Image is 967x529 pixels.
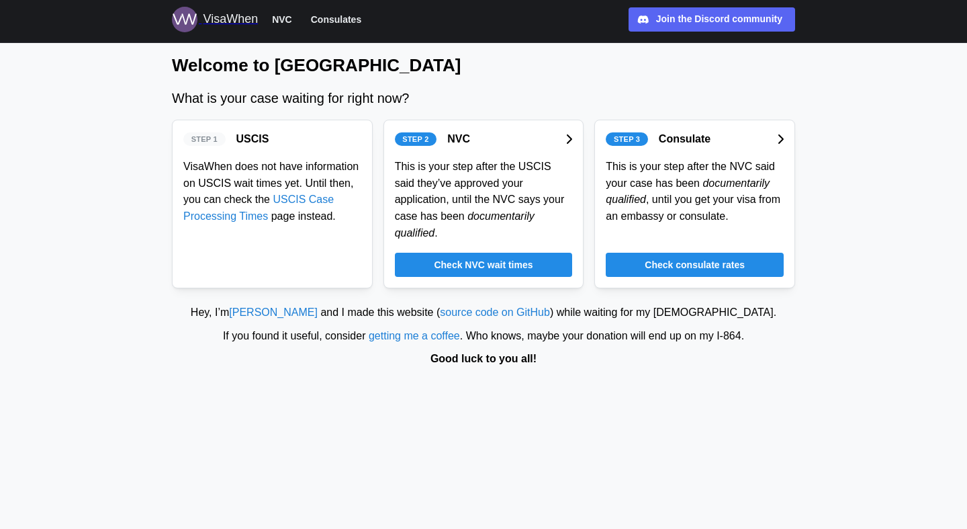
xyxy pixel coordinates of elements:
span: Consulates [311,11,361,28]
a: Check consulate rates [606,253,784,277]
span: Step 2 [402,133,428,145]
div: VisaWhen [203,10,258,29]
em: documentarily qualified [395,210,535,239]
span: Check NVC wait times [434,253,533,276]
a: getting me a coffee [369,330,460,341]
div: What is your case waiting for right now? [172,88,795,109]
div: Join the Discord community [656,12,782,27]
a: source code on GitHub [440,307,550,318]
div: Good luck to you all! [7,351,960,368]
div: USCIS [236,131,269,148]
a: Check NVC wait times [395,253,573,277]
div: Hey, I’m and I made this website ( ) while waiting for my [DEMOGRAPHIC_DATA]. [7,304,960,321]
h1: Welcome to [GEOGRAPHIC_DATA] [172,54,795,77]
button: NVC [266,11,298,28]
a: Step 3Consulate [606,131,784,148]
div: VisaWhen does not have information on USCIS wait times yet. Until then, you can check the page in... [183,159,361,225]
a: Join the Discord community [629,7,795,32]
img: Logo for VisaWhen [172,7,197,32]
span: Step 1 [191,133,218,145]
div: This is your step after the USCIS said they’ve approved your application, until the NVC says your... [395,159,573,242]
a: Step 2NVC [395,131,573,148]
div: This is your step after the NVC said your case has been , until you get your visa from an embassy... [606,159,784,225]
div: Consulate [659,131,710,148]
a: Logo for VisaWhen VisaWhen [172,7,258,32]
span: Check consulate rates [645,253,745,276]
span: Step 3 [614,133,640,145]
button: Consulates [305,11,367,28]
a: [PERSON_NAME] [229,307,318,318]
div: If you found it useful, consider . Who knows, maybe your donation will end up on my I‑864. [7,328,960,345]
div: NVC [447,131,470,148]
span: NVC [272,11,292,28]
